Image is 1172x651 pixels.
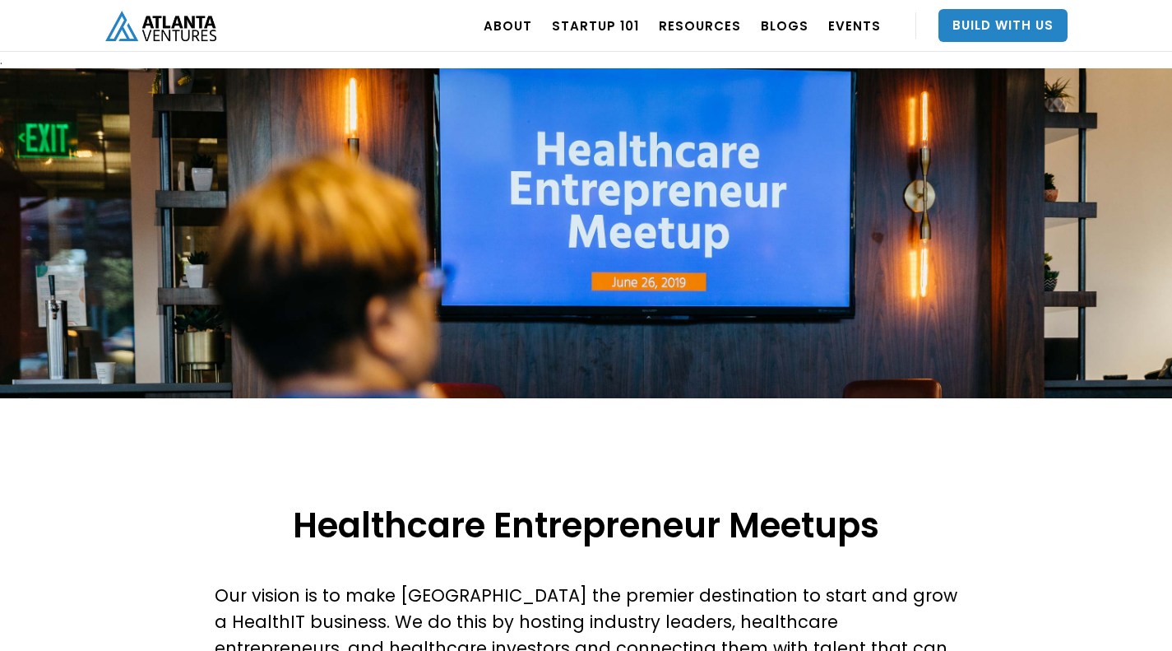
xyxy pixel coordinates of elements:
[552,2,639,49] a: Startup 101
[761,2,808,49] a: BLOGS
[122,420,1051,549] h1: Healthcare Entrepreneur Meetups
[828,2,881,49] a: EVENTS
[484,2,532,49] a: ABOUT
[938,9,1068,42] a: Build With Us
[659,2,741,49] a: RESOURCES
